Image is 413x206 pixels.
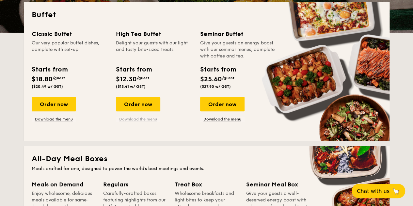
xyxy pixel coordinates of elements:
div: Treat Box [175,180,238,189]
h2: All-Day Meal Boxes [32,154,382,164]
div: Order now [116,97,160,111]
span: $18.80 [32,75,53,83]
a: Download the menu [32,117,76,122]
div: Order now [200,97,245,111]
span: 🦙 [392,187,400,195]
span: ($27.90 w/ GST) [200,84,231,89]
span: $12.30 [116,75,137,83]
span: /guest [53,76,65,80]
div: Meals on Demand [32,180,95,189]
span: /guest [137,76,149,80]
div: Seminar Buffet [200,29,277,39]
button: Chat with us🦙 [352,184,405,198]
a: Download the menu [116,117,160,122]
div: Seminar Meal Box [246,180,310,189]
span: ($20.49 w/ GST) [32,84,63,89]
div: Starts from [32,65,67,74]
a: Download the menu [200,117,245,122]
div: Delight your guests with our light and tasty bite-sized treats. [116,40,192,59]
div: Starts from [116,65,151,74]
div: Our very popular buffet dishes, complete with set-up. [32,40,108,59]
h2: Buffet [32,10,382,20]
div: Starts from [200,65,236,74]
span: /guest [222,76,234,80]
span: ($13.41 w/ GST) [116,84,146,89]
div: Give your guests an energy boost with our seminar menus, complete with coffee and tea. [200,40,277,59]
span: $25.60 [200,75,222,83]
div: Regulars [103,180,167,189]
div: Meals crafted for one, designed to power the world's best meetings and events. [32,166,382,172]
div: Order now [32,97,76,111]
div: High Tea Buffet [116,29,192,39]
span: Chat with us [357,188,389,194]
div: Classic Buffet [32,29,108,39]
